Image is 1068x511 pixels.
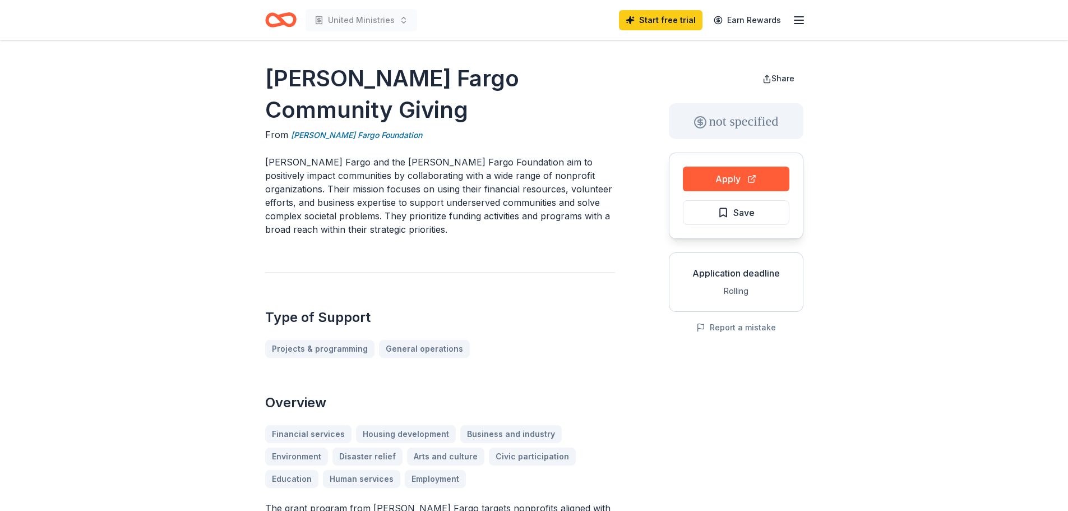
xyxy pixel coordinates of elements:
a: Earn Rewards [707,10,788,30]
a: General operations [379,340,470,358]
button: United Ministries [306,9,417,31]
div: From [265,128,615,142]
div: Rolling [678,284,794,298]
button: Save [683,200,789,225]
a: [PERSON_NAME] Fargo Foundation [291,128,422,142]
a: Home [265,7,297,33]
span: Share [771,73,794,83]
a: Projects & programming [265,340,375,358]
button: Apply [683,167,789,191]
button: Report a mistake [696,321,776,334]
span: United Ministries [328,13,395,27]
a: Start free trial [619,10,702,30]
button: Share [753,67,803,90]
p: [PERSON_NAME] Fargo and the [PERSON_NAME] Fargo Foundation aim to positively impact communities b... [265,155,615,236]
h2: Type of Support [265,309,615,326]
h2: Overview [265,394,615,412]
div: not specified [669,103,803,139]
h1: [PERSON_NAME] Fargo Community Giving [265,63,615,126]
div: Application deadline [678,266,794,280]
span: Save [733,205,755,220]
